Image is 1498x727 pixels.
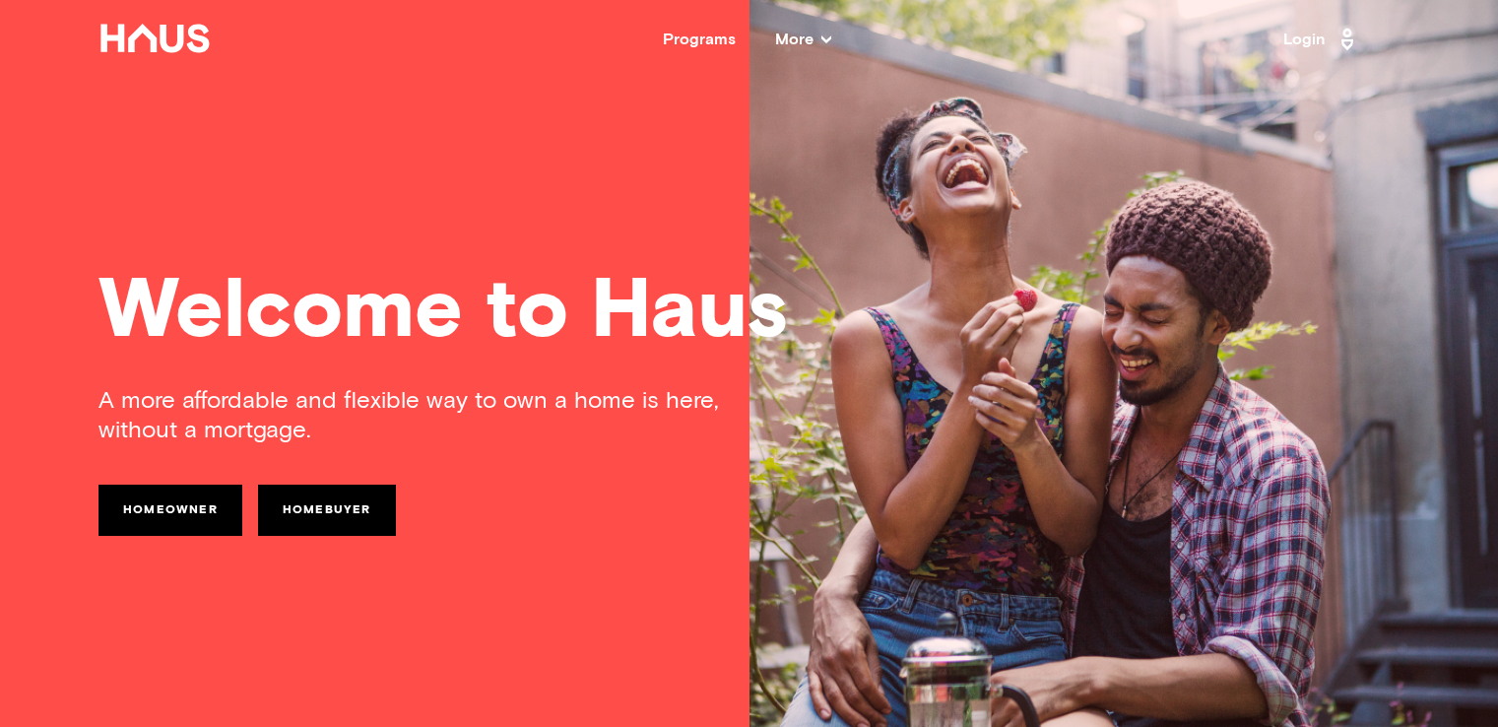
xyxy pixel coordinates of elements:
[258,485,396,536] a: Homebuyer
[98,386,749,445] div: A more affordable and flexible way to own a home is here, without a mortgage.
[98,271,1400,355] div: Welcome to Haus
[98,485,242,536] a: Homeowner
[663,32,736,47] a: Programs
[1283,24,1360,55] a: Login
[775,32,831,47] span: More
